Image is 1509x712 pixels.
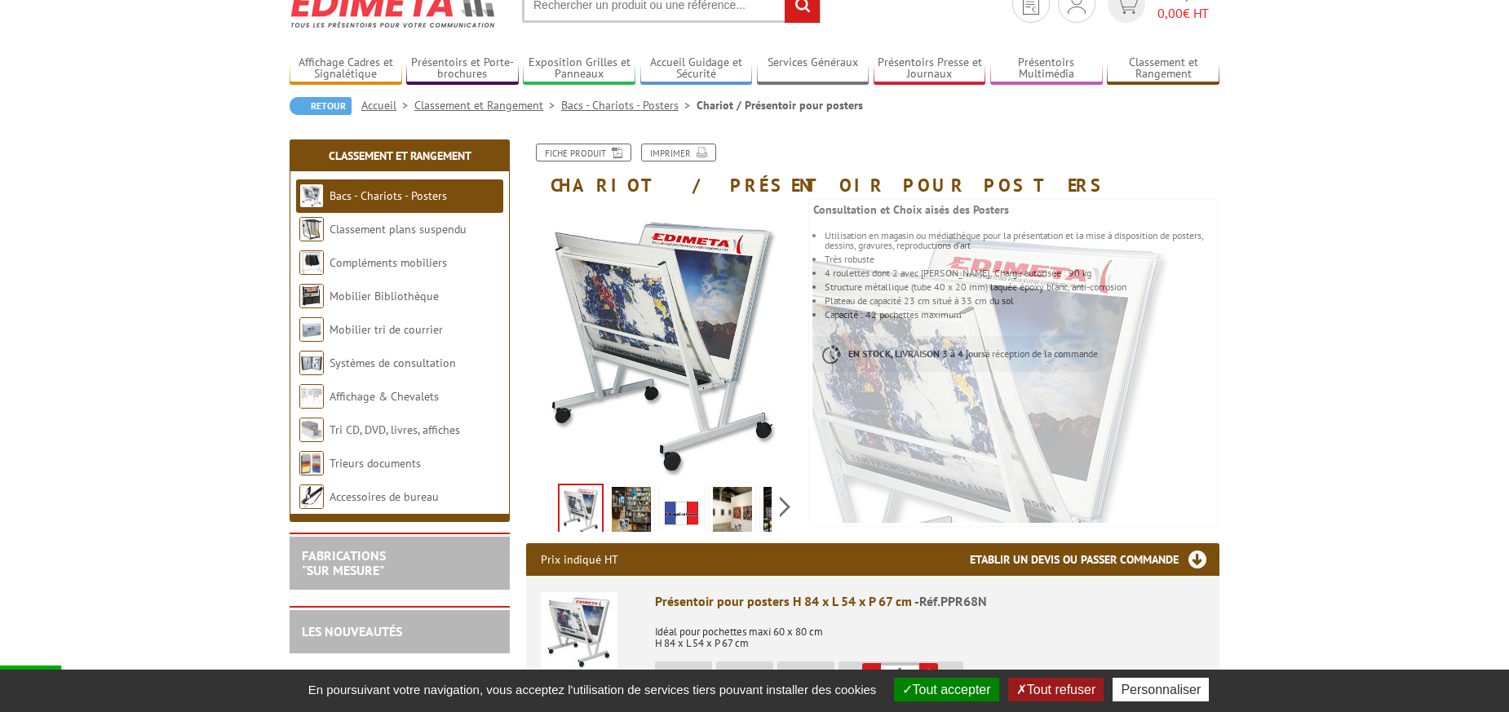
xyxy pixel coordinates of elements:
a: Accueil [361,98,414,113]
a: Tri CD, DVD, livres, affiches [330,422,460,437]
img: Accessoires de bureau [299,484,324,509]
a: Accessoires de bureau [330,489,439,504]
img: presentoir_posters_ppr68n_3.jpg [713,487,752,537]
img: Mobilier tri de courrier [299,317,324,342]
img: Compléments mobiliers [299,250,324,275]
a: Classement et Rangement [414,98,561,113]
a: - [862,663,881,682]
span: € HT [1157,4,1219,23]
a: Présentoirs Multimédia [990,55,1103,82]
span: 0,00 [1157,5,1183,21]
span: Réf.PPR68N [919,593,987,609]
p: Idéal pour pochettes maxi 60 x 80 cm H 84 x L 54 x P 67 cm [655,615,1205,649]
a: + [919,663,938,682]
a: Mobilier tri de courrier [330,322,443,337]
a: LES NOUVEAUTÉS [302,623,402,639]
p: Prix indiqué HT [541,543,618,576]
img: presentoir_posters_ppr68n.jpg [612,487,651,537]
a: Compléments mobiliers [330,255,447,270]
img: Mobilier Bibliothèque [299,284,324,308]
img: Bacs - Chariots - Posters [299,184,324,208]
a: Bacs - Chariots - Posters [330,188,447,203]
a: Imprimer [641,144,716,161]
img: bacs_chariots_ppr68n_1.jpg [560,485,602,536]
a: Accueil Guidage et Sécurité [640,55,753,82]
a: Systèmes de consultation [330,356,456,370]
img: Trieurs documents [299,451,324,475]
a: Affichage & Chevalets [330,389,439,404]
img: bacs_chariots_ppr68n_1.jpg [526,203,801,478]
a: Classement et Rangement [1107,55,1219,82]
img: presentoir_posters_ppr68n_4bis.jpg [763,487,803,537]
a: Classement et Rangement [329,148,471,163]
button: Personnaliser (fenêtre modale) [1113,678,1209,701]
a: Mobilier Bibliothèque [330,289,439,303]
span: Next [777,493,793,520]
a: Retour [290,97,352,115]
a: Classement plans suspendu [330,222,467,237]
a: Exposition Grilles et Panneaux [523,55,635,82]
a: Fiche produit [536,144,631,161]
img: Présentoir pour posters H 84 x L 54 x P 67 cm [541,592,617,669]
a: Trieurs documents [330,456,421,471]
li: Chariot / Présentoir pour posters [697,97,863,113]
a: Présentoirs Presse et Journaux [874,55,986,82]
img: Classement plans suspendu [299,217,324,241]
img: Systèmes de consultation [299,351,324,375]
a: Services Généraux [757,55,870,82]
div: Présentoir pour posters H 84 x L 54 x P 67 cm - [655,592,1205,611]
button: Tout refuser [1008,678,1104,701]
img: edimeta_produit_fabrique_en_france.jpg [662,487,701,537]
img: Tri CD, DVD, livres, affiches [299,418,324,442]
img: Affichage & Chevalets [299,384,324,409]
a: FABRICATIONS"Sur Mesure" [302,547,386,578]
span: En poursuivant votre navigation, vous acceptez l'utilisation de services tiers pouvant installer ... [300,683,885,697]
a: Présentoirs et Porte-brochures [406,55,519,82]
img: bacs_chariots_ppr68n_1.jpg [725,203,1215,692]
h3: Etablir un devis ou passer commande [970,543,1219,576]
a: Affichage Cadres et Signalétique [290,55,402,82]
button: Tout accepter [894,678,999,701]
a: Bacs - Chariots - Posters [561,98,697,113]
